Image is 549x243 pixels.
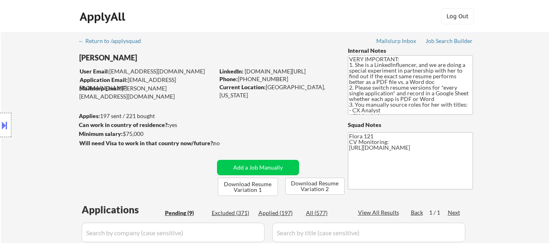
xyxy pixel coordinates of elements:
a: ← Return to /applysquad [78,38,149,46]
a: [DOMAIN_NAME][URL] [245,68,306,75]
div: $75,000 [79,130,214,138]
div: View All Results [358,209,401,217]
div: [PERSON_NAME][EMAIL_ADDRESS][DOMAIN_NAME] [79,84,214,100]
div: ← Return to /applysquad [78,38,149,44]
a: Job Search Builder [425,38,473,46]
div: [EMAIL_ADDRESS][DOMAIN_NAME] [80,76,214,92]
div: [PERSON_NAME] [79,53,246,63]
div: Applied (197) [258,209,299,217]
div: All (577) [306,209,347,217]
div: Internal Notes [348,47,473,55]
div: Next [448,209,461,217]
div: [PHONE_NUMBER] [219,75,334,83]
div: Pending (9) [165,209,206,217]
strong: Phone: [219,75,238,82]
button: Download Resume Variation 2 [285,178,345,195]
div: [EMAIL_ADDRESS][DOMAIN_NAME] [80,67,214,75]
div: [GEOGRAPHIC_DATA], [US_STATE] [219,83,334,99]
div: Job Search Builder [425,38,473,44]
div: Excluded (371) [212,209,252,217]
strong: LinkedIn: [219,68,243,75]
div: Squad Notes [348,121,473,129]
div: Applications [82,205,162,215]
div: 197 sent / 221 bought [79,112,214,120]
div: ApplyAll [80,10,128,24]
div: 1 / 1 [429,209,448,217]
input: Search by title (case sensitive) [272,223,465,242]
div: Mailslurp Inbox [376,38,417,44]
strong: Current Location: [219,84,266,90]
strong: Will need Visa to work in that country now/future?: [79,140,215,146]
input: Search by company (case sensitive) [82,223,265,242]
button: Log Out [441,8,474,24]
button: Download Resume Variation 1 [218,178,278,196]
a: Mailslurp Inbox [376,38,417,46]
button: Add a Job Manually [217,160,299,175]
div: no [213,139,237,147]
div: Back [411,209,424,217]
